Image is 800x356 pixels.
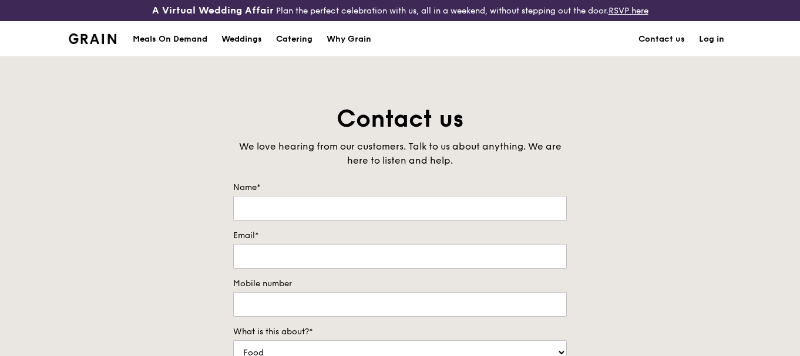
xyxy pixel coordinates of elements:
[233,140,567,168] div: We love hearing from our customers. Talk to us about anything. We are here to listen and help.
[233,326,567,338] label: What is this about?*
[276,22,312,57] div: Catering
[609,6,648,16] a: RSVP here
[233,278,567,290] label: Mobile number
[233,182,567,194] label: Name*
[133,22,207,57] div: Meals On Demand
[233,103,567,135] h1: Contact us
[69,21,116,56] a: GrainGrain
[152,5,274,16] h3: A Virtual Wedding Affair
[214,22,269,57] a: Weddings
[320,22,378,57] a: Why Grain
[269,22,320,57] a: Catering
[327,22,371,57] div: Why Grain
[631,22,692,57] a: Contact us
[69,33,116,44] img: Grain
[221,22,262,57] div: Weddings
[692,22,731,57] a: Log in
[233,230,567,242] label: Email*
[133,5,667,16] div: Plan the perfect celebration with us, all in a weekend, without stepping out the door.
